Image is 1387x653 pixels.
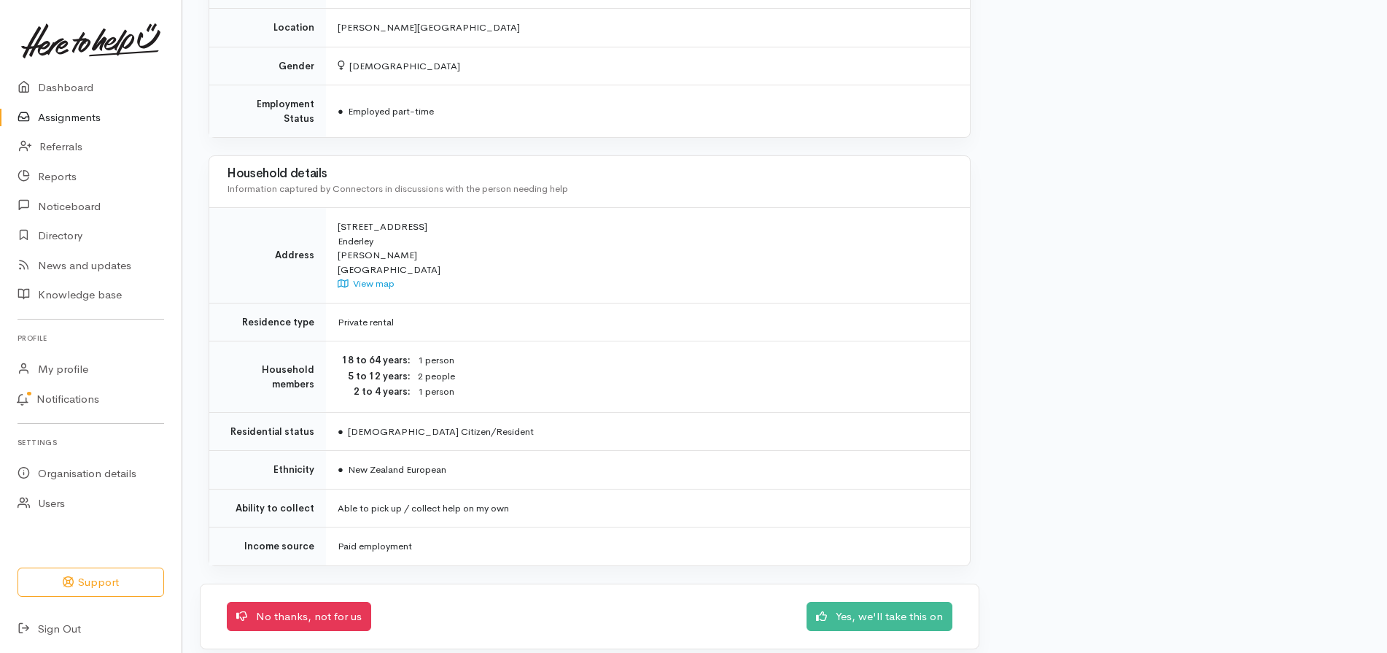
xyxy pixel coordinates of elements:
td: Ethnicity [209,451,326,490]
span: [DEMOGRAPHIC_DATA] Citizen/Resident [338,425,534,438]
dd: 1 person [418,385,952,400]
a: No thanks, not for us [227,602,371,632]
button: Support [18,568,164,598]
td: Residence type [209,303,326,341]
a: Yes, we'll take this on [807,602,952,632]
dt: 5 to 12 years [338,369,411,384]
dd: 1 person [418,353,952,368]
td: Paid employment [326,528,970,565]
td: Able to pick up / collect help on my own [326,489,970,528]
dd: 2 people [418,369,952,385]
td: Address [209,208,326,304]
span: Information captured by Connectors in discussions with the person needing help [227,182,568,195]
div: [STREET_ADDRESS] Enderley [PERSON_NAME] [GEOGRAPHIC_DATA] [338,220,952,291]
span: ● [338,425,343,438]
td: Employment Status [209,85,326,138]
h3: Household details [227,167,952,181]
td: Private rental [326,303,970,341]
td: Income source [209,528,326,565]
span: ● [338,105,343,117]
h6: Settings [18,433,164,452]
span: [DEMOGRAPHIC_DATA] [338,60,460,72]
td: Ability to collect [209,489,326,528]
a: View map [338,277,395,290]
td: Residential status [209,412,326,451]
h6: Profile [18,328,164,348]
td: Household members [209,341,326,412]
td: Gender [209,47,326,85]
td: Location [209,9,326,47]
dt: 18 to 64 years [338,353,411,368]
span: New Zealand European [338,463,446,476]
td: [PERSON_NAME][GEOGRAPHIC_DATA] [326,9,970,47]
dt: 2 to 4 years [338,385,411,399]
span: Employed part-time [338,105,434,117]
span: ● [338,463,343,476]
